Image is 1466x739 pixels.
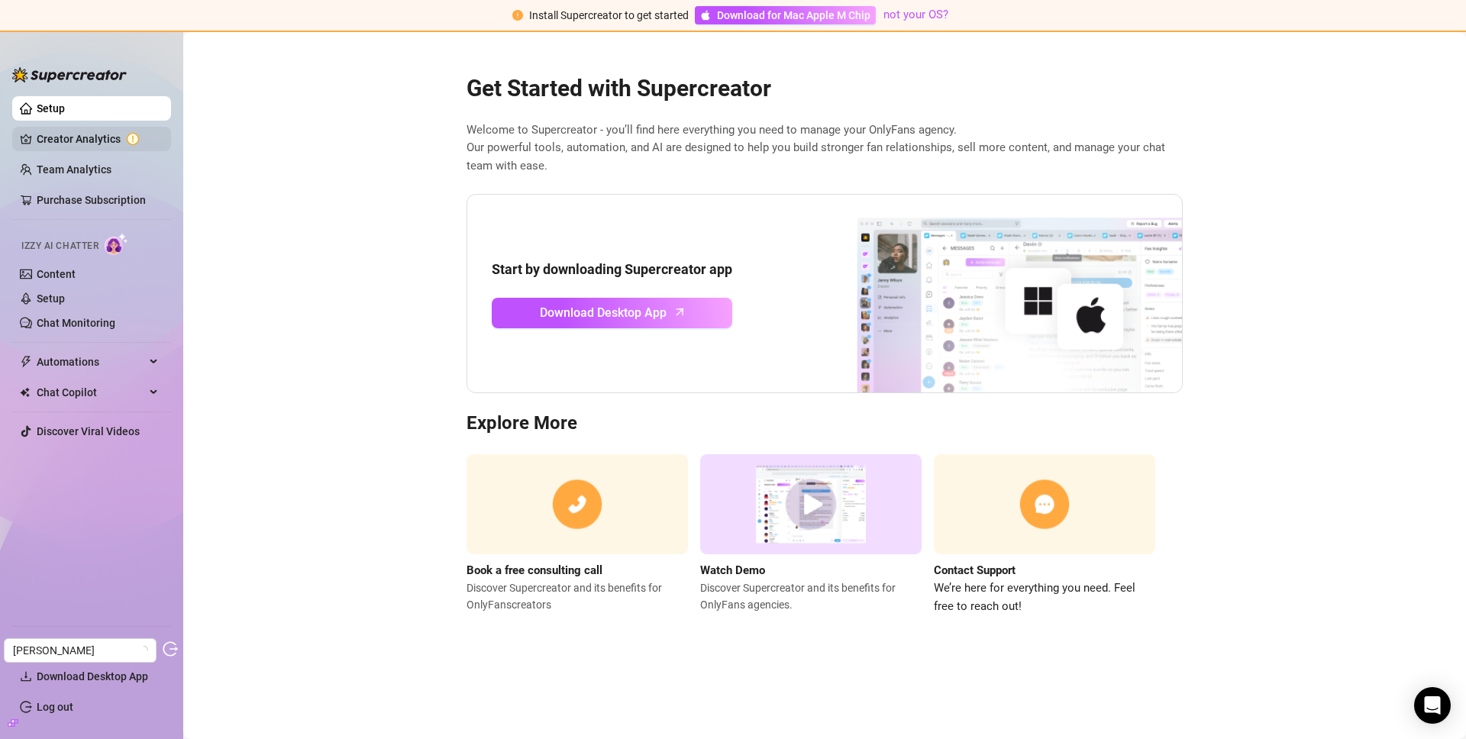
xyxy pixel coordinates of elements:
[934,579,1155,615] span: We’re here for everything you need. Feel free to reach out!
[467,411,1183,436] h3: Explore More
[37,127,159,151] a: Creator Analytics exclamation-circle
[467,454,688,554] img: consulting call
[467,579,688,613] span: Discover Supercreator and its benefits for OnlyFans creators
[37,163,111,176] a: Team Analytics
[695,6,876,24] a: Download for Mac Apple M Chip
[934,454,1155,554] img: contact support
[20,356,32,368] span: thunderbolt
[20,670,32,683] span: download
[37,317,115,329] a: Chat Monitoring
[717,7,870,24] span: Download for Mac Apple M Chip
[467,74,1183,103] h2: Get Started with Supercreator
[512,10,523,21] span: exclamation-circle
[37,701,73,713] a: Log out
[492,261,732,277] strong: Start by downloading Supercreator app
[1414,687,1451,724] div: Open Intercom Messenger
[700,454,922,554] img: supercreator demo
[700,10,711,21] span: apple
[467,121,1183,176] span: Welcome to Supercreator - you’ll find here everything you need to manage your OnlyFans agency. Ou...
[37,268,76,280] a: Content
[37,670,148,683] span: Download Desktop App
[467,454,688,615] a: Book a free consulting callDiscover Supercreator and its benefits for OnlyFanscreators
[37,425,140,437] a: Discover Viral Videos
[529,9,689,21] span: Install Supercreator to get started
[700,563,765,577] strong: Watch Demo
[467,563,602,577] strong: Book a free consulting call
[700,454,922,615] a: Watch DemoDiscover Supercreator and its benefits for OnlyFans agencies.
[163,641,178,657] span: logout
[137,644,150,657] span: loading
[37,102,65,115] a: Setup
[8,718,18,728] span: build
[934,563,1016,577] strong: Contact Support
[800,195,1182,393] img: download app
[21,239,98,253] span: Izzy AI Chatter
[883,8,948,21] a: not your OS?
[12,67,127,82] img: logo-BBDzfeDw.svg
[20,387,30,398] img: Chat Copilot
[37,350,145,374] span: Automations
[671,303,689,321] span: arrow-up
[105,233,128,255] img: AI Chatter
[37,380,145,405] span: Chat Copilot
[700,579,922,613] span: Discover Supercreator and its benefits for OnlyFans agencies.
[37,292,65,305] a: Setup
[37,194,146,206] a: Purchase Subscription
[13,639,147,662] span: Jen
[492,298,732,328] a: Download Desktop Apparrow-up
[540,303,667,322] span: Download Desktop App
